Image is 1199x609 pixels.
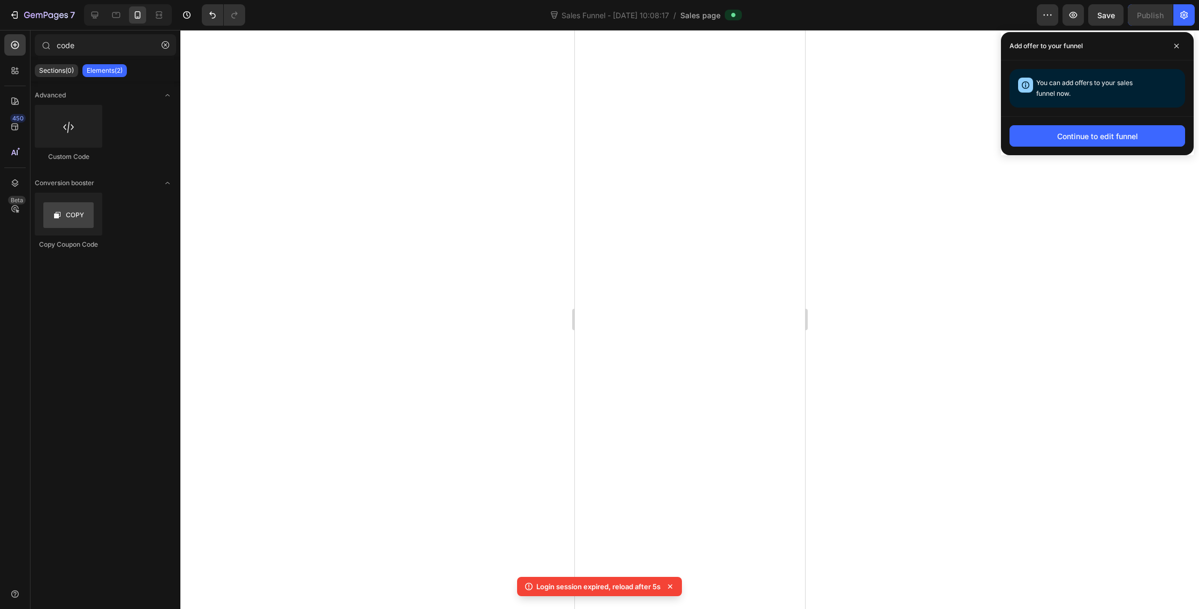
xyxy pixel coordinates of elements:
[1010,125,1185,147] button: Continue to edit funnel
[680,10,720,21] span: Sales page
[1128,4,1173,26] button: Publish
[4,4,80,26] button: 7
[35,240,102,249] div: Copy Coupon Code
[673,10,676,21] span: /
[1097,11,1115,20] span: Save
[202,4,245,26] div: Undo/Redo
[1088,4,1124,26] button: Save
[559,10,671,21] span: Sales Funnel - [DATE] 10:08:17
[8,196,26,204] div: Beta
[70,9,75,21] p: 7
[87,66,123,75] p: Elements(2)
[10,114,26,123] div: 450
[35,178,94,188] span: Conversion booster
[159,87,176,104] span: Toggle open
[159,174,176,192] span: Toggle open
[39,66,74,75] p: Sections(0)
[1163,557,1188,582] iframe: To enrich screen reader interactions, please activate Accessibility in Grammarly extension settings
[1036,79,1133,97] span: You can add offers to your sales funnel now.
[35,152,102,162] div: Custom Code
[575,30,805,609] iframe: To enrich screen reader interactions, please activate Accessibility in Grammarly extension settings
[35,34,176,56] input: Search Sections & Elements
[536,581,661,592] p: Login session expired, reload after 5s
[1010,41,1083,51] p: Add offer to your funnel
[35,90,66,100] span: Advanced
[1057,131,1138,142] div: Continue to edit funnel
[1137,10,1164,21] div: Publish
